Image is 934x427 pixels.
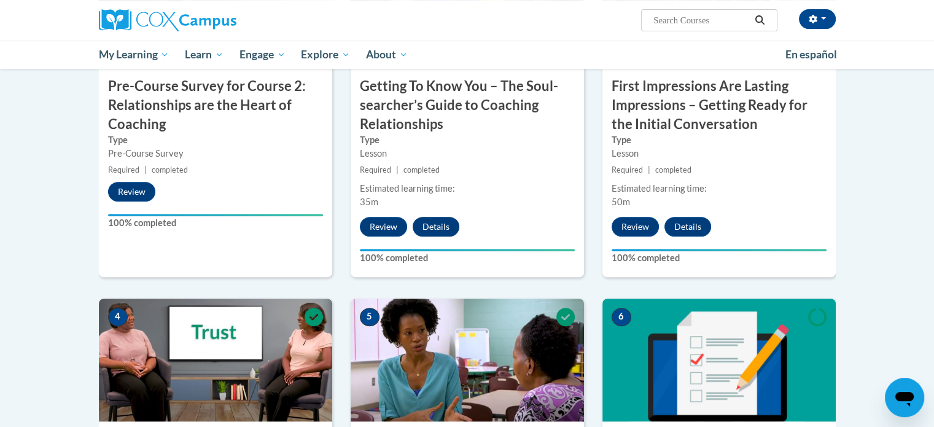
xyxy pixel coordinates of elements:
[152,165,188,174] span: completed
[612,165,643,174] span: Required
[351,299,584,421] img: Course Image
[655,165,691,174] span: completed
[108,214,323,216] div: Your progress
[360,308,379,326] span: 5
[293,41,358,69] a: Explore
[652,13,750,28] input: Search Courses
[232,41,294,69] a: Engage
[612,197,630,207] span: 50m
[239,47,286,62] span: Engage
[602,77,836,133] h3: First Impressions Are Lasting Impressions – Getting Ready for the Initial Conversation
[360,133,575,147] label: Type
[360,182,575,195] div: Estimated learning time:
[358,41,416,69] a: About
[98,47,169,62] span: My Learning
[351,77,584,133] h3: Getting To Know You – The Soul-searcher’s Guide to Coaching Relationships
[602,299,836,421] img: Course Image
[360,197,378,207] span: 35m
[396,165,399,174] span: |
[403,165,440,174] span: completed
[108,133,323,147] label: Type
[360,165,391,174] span: Required
[612,133,827,147] label: Type
[664,217,711,237] button: Details
[612,147,827,160] div: Lesson
[612,308,631,326] span: 6
[360,217,407,237] button: Review
[99,9,332,31] a: Cox Campus
[360,251,575,265] label: 100% completed
[301,47,350,62] span: Explore
[108,165,139,174] span: Required
[885,378,924,417] iframe: Button to launch messaging window
[612,249,827,251] div: Your progress
[91,41,177,69] a: My Learning
[612,217,659,237] button: Review
[612,251,827,265] label: 100% completed
[799,9,836,29] button: Account Settings
[360,147,575,160] div: Lesson
[108,308,128,326] span: 4
[185,47,224,62] span: Learn
[99,299,332,421] img: Course Image
[108,182,155,202] button: Review
[750,13,769,28] button: Search
[99,9,236,31] img: Cox Campus
[648,165,650,174] span: |
[108,216,323,230] label: 100% completed
[366,47,408,62] span: About
[108,147,323,160] div: Pre-Course Survey
[144,165,147,174] span: |
[777,42,845,68] a: En español
[177,41,232,69] a: Learn
[413,217,459,237] button: Details
[360,249,575,251] div: Your progress
[80,41,854,69] div: Main menu
[785,48,837,61] span: En español
[99,77,332,133] h3: Pre-Course Survey for Course 2: Relationships are the Heart of Coaching
[612,182,827,195] div: Estimated learning time:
